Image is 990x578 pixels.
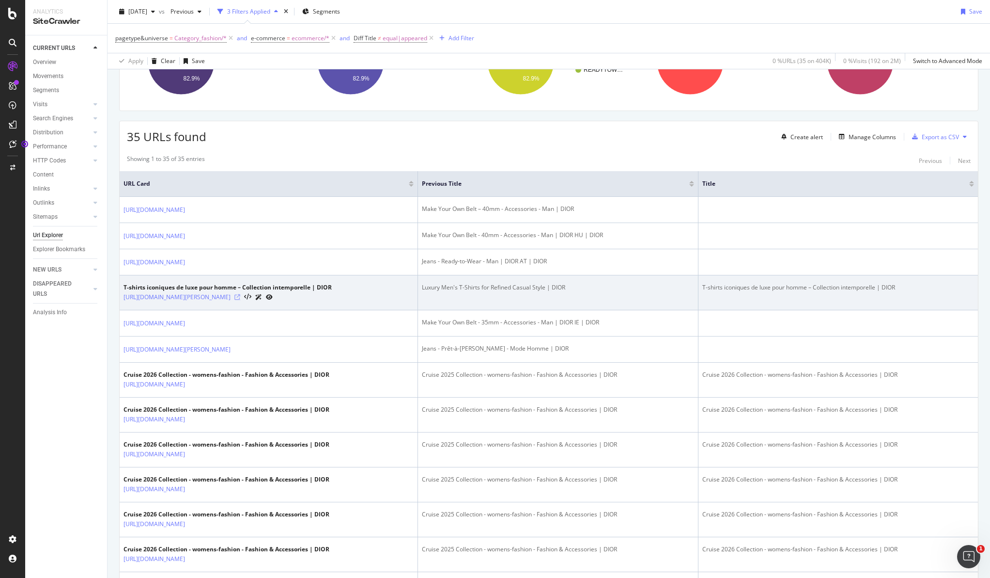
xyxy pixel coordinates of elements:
button: Switch to Advanced Mode [909,53,982,69]
div: Manage Columns [849,133,896,141]
div: Explorer Bookmarks [33,244,85,255]
a: [URL][DOMAIN_NAME] [124,519,185,529]
a: DISAPPEARED URLS [33,279,91,299]
button: and [237,33,247,43]
div: A chart. [466,19,631,103]
div: A chart. [636,19,801,103]
a: Url Explorer [33,230,100,241]
div: A chart. [127,19,292,103]
a: URL Inspection [266,292,273,302]
a: Analysis Info [33,307,100,318]
div: Jeans - Prêt-à-[PERSON_NAME] - Mode Homme | DIOR [422,344,694,353]
div: Url Explorer [33,230,63,241]
div: Save [969,7,982,16]
div: Luxury Men's T-Shirts for Refined Casual Style | DIOR [422,283,694,292]
div: Movements [33,71,63,81]
div: Cruise 2026 Collection - womens-fashion - Fashion & Accessories | DIOR [124,510,329,519]
a: Performance [33,142,91,152]
div: Switch to Advanced Mode [913,57,982,65]
div: Cruise 2026 Collection - womens-fashion - Fashion & Accessories | DIOR [702,405,974,414]
span: Previous Title [422,179,675,188]
a: Distribution [33,128,91,138]
div: Cruise 2025 Collection - womens-fashion - Fashion & Accessories | DIOR [422,510,694,519]
div: Showing 1 to 35 of 35 entries [127,155,205,166]
div: Outlinks [33,198,54,208]
text: READYTOW… [584,66,623,73]
div: Cruise 2026 Collection - womens-fashion - Fashion & Accessories | DIOR [702,440,974,449]
div: DISAPPEARED URLS [33,279,82,299]
text: 82.9% [523,75,539,82]
button: Save [957,4,982,19]
span: Category_fashion/* [174,32,227,45]
div: Clear [161,57,175,65]
div: Tooltip anchor [20,140,29,148]
span: equal|appeared [383,32,427,45]
div: Analysis Info [33,307,67,318]
div: Cruise 2025 Collection - womens-fashion - Fashion & Accessories | DIOR [422,545,694,554]
span: ecommerce/* [292,32,329,45]
div: Sitemaps [33,212,58,222]
div: HTTP Codes [33,156,66,166]
a: Segments [33,85,100,96]
span: e-commerce [251,34,285,42]
div: 0 % Visits ( 192 on 2M ) [843,57,901,65]
span: 35 URLs found [127,128,206,144]
button: Manage Columns [835,131,896,143]
div: Cruise 2025 Collection - womens-fashion - Fashion & Accessories | DIOR [422,440,694,449]
text: 82.9% [353,75,370,82]
div: Cruise 2025 Collection - womens-fashion - Fashion & Accessories | DIOR [422,475,694,484]
div: Cruise 2026 Collection - womens-fashion - Fashion & Accessories | DIOR [124,405,329,414]
div: Visits [33,99,47,110]
button: Previous [167,4,205,19]
button: Export as CSV [908,129,959,144]
div: Cruise 2025 Collection - womens-fashion - Fashion & Accessories | DIOR [422,405,694,414]
span: ≠ [378,34,381,42]
button: 3 Filters Applied [214,4,282,19]
button: Clear [148,53,175,69]
a: CURRENT URLS [33,43,91,53]
div: A chart. [296,19,461,103]
div: Cruise 2026 Collection - womens-fashion - Fashion & Accessories | DIOR [124,440,329,449]
button: [DATE] [115,4,159,19]
span: 1 [977,545,985,553]
div: Make Your Own Belt – 40mm - Accessories - Man | DIOR [422,205,694,213]
span: Previous [167,7,194,16]
div: Jeans - Ready-to-Wear - Man | DIOR AT | DIOR [422,257,694,266]
div: Content [33,170,54,180]
a: Visit Online Page [234,294,240,300]
div: Create alert [790,133,823,141]
div: Cruise 2026 Collection - womens-fashion - Fashion & Accessories | DIOR [702,370,974,379]
button: Segments [298,4,344,19]
button: View HTML Source [244,294,251,301]
span: 2025 Sep. 5th [128,7,147,16]
div: NEW URLS [33,265,62,275]
a: [URL][DOMAIN_NAME] [124,205,185,215]
div: T-shirts iconiques de luxe pour homme – Collection intemporelle | DIOR [124,283,332,292]
div: Add Filter [449,34,474,42]
a: Explorer Bookmarks [33,244,100,255]
span: vs [159,7,167,16]
div: Cruise 2026 Collection - womens-fashion - Fashion & Accessories | DIOR [702,545,974,554]
a: [URL][DOMAIN_NAME] [124,231,185,241]
div: T-shirts iconiques de luxe pour homme – Collection intemporelle | DIOR [702,283,974,292]
a: Visits [33,99,91,110]
a: [URL][DOMAIN_NAME] [124,257,185,267]
div: Distribution [33,128,63,138]
a: Overview [33,57,100,67]
iframe: Intercom live chat [957,545,980,568]
span: Segments [313,7,340,16]
div: Save [192,57,205,65]
button: Save [180,53,205,69]
div: Inlinks [33,184,50,194]
a: [URL][DOMAIN_NAME] [124,554,185,564]
span: Title [702,179,955,188]
div: Make Your Own Belt - 40mm - Accessories - Man | DIOR HU | DIOR [422,231,694,240]
span: = [170,34,173,42]
a: [URL][DOMAIN_NAME][PERSON_NAME] [124,292,231,302]
button: Add Filter [435,32,474,44]
div: CURRENT URLS [33,43,75,53]
div: Cruise 2026 Collection - womens-fashion - Fashion & Accessories | DIOR [124,545,329,554]
div: SiteCrawler [33,16,99,27]
a: AI Url Details [255,292,262,302]
div: Cruise 2025 Collection - womens-fashion - Fashion & Accessories | DIOR [422,370,694,379]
